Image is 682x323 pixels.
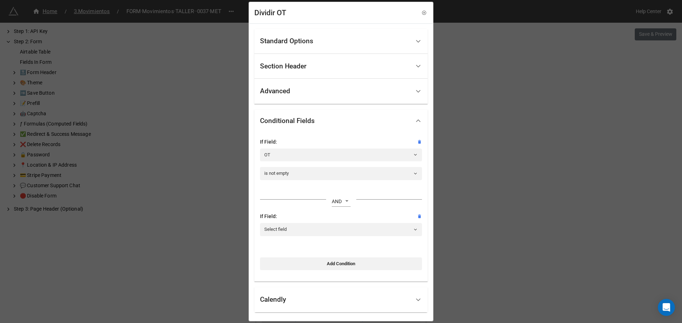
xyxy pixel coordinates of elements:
[260,257,422,270] a: Add Condition
[260,138,422,146] div: If Field:
[254,110,428,132] div: Conditional Fields
[260,88,290,95] div: Advanced
[254,29,428,54] div: Standard Options
[260,117,315,124] div: Conditional Fields
[260,296,286,303] div: Calendly
[260,149,422,161] a: OT
[254,132,428,282] div: Conditional Fields
[254,287,428,312] div: Calendly
[260,223,422,236] a: Select field
[254,54,428,79] div: Section Header
[260,212,422,220] div: If Field:
[260,38,313,45] div: Standard Options
[260,63,307,70] div: Section Header
[260,167,422,180] a: is not empty
[254,79,428,104] div: Advanced
[658,299,675,316] div: Open Intercom Messenger
[254,7,286,19] div: Dividir OT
